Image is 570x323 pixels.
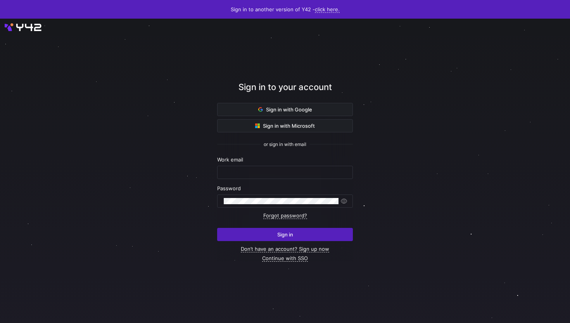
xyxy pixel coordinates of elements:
[262,255,308,262] a: Continue with SSO
[217,119,353,132] button: Sign in with Microsoft
[241,246,329,252] a: Don’t have an account? Sign up now
[277,231,293,238] span: Sign in
[255,123,315,129] span: Sign in with Microsoft
[264,142,306,147] span: or sign in with email
[217,103,353,116] button: Sign in with Google
[217,81,353,103] div: Sign in to your account
[263,212,307,219] a: Forgot password?
[217,156,243,163] span: Work email
[217,228,353,241] button: Sign in
[258,106,312,113] span: Sign in with Google
[315,6,340,13] a: click here.
[217,185,241,191] span: Password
